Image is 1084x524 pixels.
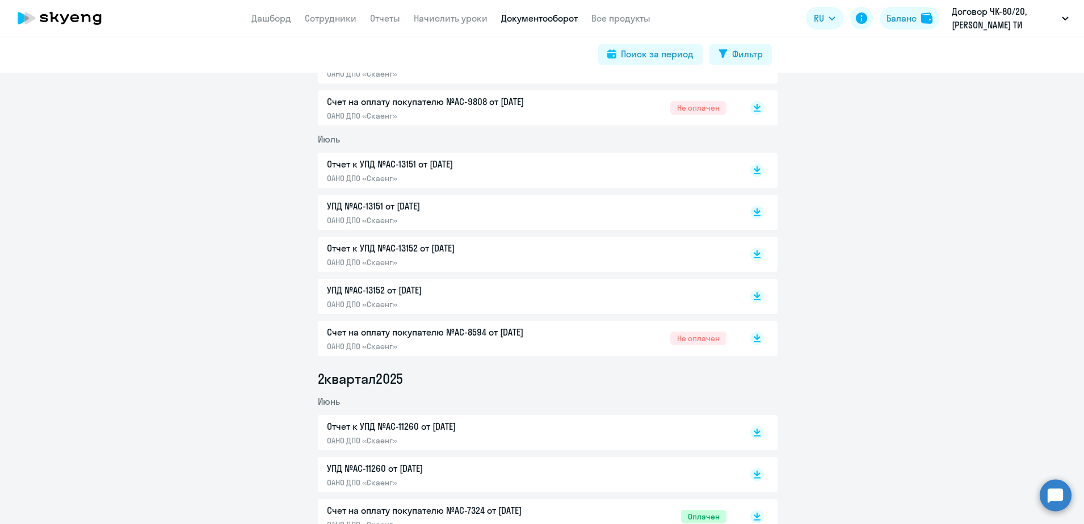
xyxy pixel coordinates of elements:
p: Договор ЧК-80/20, [PERSON_NAME] ТИ СОЛЮШЕНС, ООО [952,5,1057,32]
a: Начислить уроки [414,12,488,24]
a: Отчет к УПД №AC-13151 от [DATE]ОАНО ДПО «Скаенг» [327,157,726,183]
a: Все продукты [591,12,650,24]
span: Июнь [318,396,340,407]
li: 2 квартал 2025 [318,370,778,388]
p: Отчет к УПД №AC-13151 от [DATE] [327,157,565,171]
p: Счет на оплату покупателю №AC-8594 от [DATE] [327,325,565,339]
span: Оплачен [681,510,726,523]
p: Счет на оплату покупателю №AC-7324 от [DATE] [327,504,565,517]
a: Отчет к УПД №AC-11260 от [DATE]ОАНО ДПО «Скаенг» [327,420,726,446]
span: Июль [318,133,340,145]
a: Счет на оплату покупателю №AC-8594 от [DATE]ОАНО ДПО «Скаенг»Не оплачен [327,325,726,351]
button: Фильтр [709,44,772,65]
p: Отчет к УПД №AC-13152 от [DATE] [327,241,565,255]
div: Фильтр [732,47,763,61]
a: Сотрудники [305,12,356,24]
a: Дашборд [251,12,291,24]
p: Счет на оплату покупателю №AC-9808 от [DATE] [327,95,565,108]
a: Отчет к УПД №AC-13152 от [DATE]ОАНО ДПО «Скаенг» [327,241,726,267]
p: ОАНО ДПО «Скаенг» [327,257,565,267]
p: УПД №AC-11260 от [DATE] [327,462,565,475]
button: RU [806,7,843,30]
img: balance [921,12,932,24]
span: RU [814,11,824,25]
span: Не оплачен [670,101,726,115]
a: Счет на оплату покупателю №AC-9808 от [DATE]ОАНО ДПО «Скаенг»Не оплачен [327,95,726,121]
div: Баланс [886,11,917,25]
p: ОАНО ДПО «Скаенг» [327,299,565,309]
a: Документооборот [501,12,578,24]
p: ОАНО ДПО «Скаенг» [327,173,565,183]
a: УПД №AC-13152 от [DATE]ОАНО ДПО «Скаенг» [327,283,726,309]
p: Отчет к УПД №AC-11260 от [DATE] [327,420,565,433]
p: ОАНО ДПО «Скаенг» [327,341,565,351]
div: Поиск за период [621,47,694,61]
p: ОАНО ДПО «Скаенг» [327,435,565,446]
p: УПД №AC-13151 от [DATE] [327,199,565,213]
a: Отчеты [370,12,400,24]
p: УПД №AC-13152 от [DATE] [327,283,565,297]
button: Договор ЧК-80/20, [PERSON_NAME] ТИ СОЛЮШЕНС, ООО [946,5,1074,32]
p: ОАНО ДПО «Скаенг» [327,477,565,488]
button: Поиск за период [598,44,703,65]
a: УПД №AC-13151 от [DATE]ОАНО ДПО «Скаенг» [327,199,726,225]
a: УПД №AC-11260 от [DATE]ОАНО ДПО «Скаенг» [327,462,726,488]
p: ОАНО ДПО «Скаенг» [327,69,565,79]
p: ОАНО ДПО «Скаенг» [327,215,565,225]
p: ОАНО ДПО «Скаенг» [327,111,565,121]
button: Балансbalance [880,7,939,30]
span: Не оплачен [670,332,726,345]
